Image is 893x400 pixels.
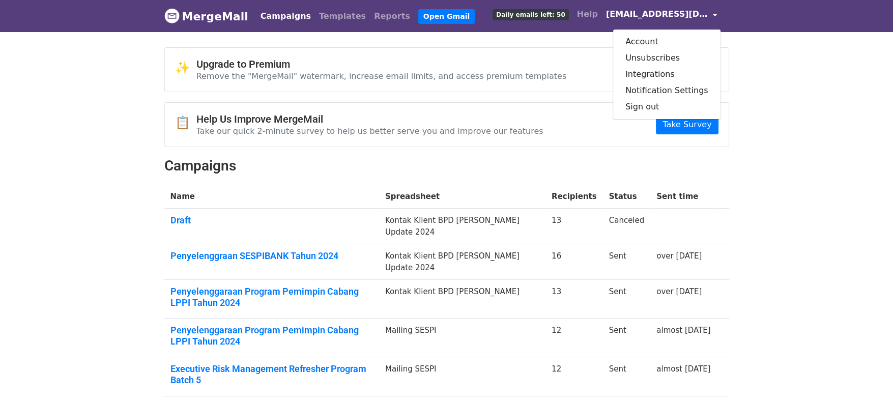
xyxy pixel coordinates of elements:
a: Open Gmail [418,9,475,24]
h4: Upgrade to Premium [196,58,567,70]
td: 12 [545,319,603,357]
td: Mailing SESPI [379,319,545,357]
th: Name [164,185,379,209]
p: Remove the "MergeMail" watermark, increase email limits, and access premium templates [196,71,567,81]
td: Mailing SESPI [379,357,545,396]
a: Account [613,34,721,50]
a: Sign out [613,99,721,115]
td: Canceled [603,209,651,244]
img: MergeMail logo [164,8,180,23]
a: over [DATE] [656,287,702,296]
td: Kontak Klient BPD [PERSON_NAME] Update 2024 [379,209,545,244]
a: MergeMail [164,6,248,27]
span: [EMAIL_ADDRESS][DOMAIN_NAME] [606,8,708,20]
td: 13 [545,280,603,319]
span: Daily emails left: 50 [493,9,568,20]
p: Take our quick 2-minute survey to help us better serve you and improve our features [196,126,543,136]
a: Draft [170,215,373,226]
a: Integrations [613,66,721,82]
td: 12 [545,357,603,396]
span: 📋 [175,116,196,130]
td: Sent [603,280,651,319]
a: Campaigns [256,6,315,26]
a: almost [DATE] [656,364,710,374]
td: 16 [545,244,603,280]
a: Take Survey [656,115,718,134]
td: 13 [545,209,603,244]
th: Sent time [650,185,716,209]
a: Executive Risk Management Refresher Program Batch 5 [170,363,373,385]
td: Sent [603,319,651,357]
a: [EMAIL_ADDRESS][DOMAIN_NAME] [602,4,721,28]
a: Unsubscribes [613,50,721,66]
a: Penyelenggaraan Program Pemimpin Cabang LPPI Tahun 2024 [170,325,373,347]
a: Penyelenggaraan Program Pemimpin Cabang LPPI Tahun 2024 [170,286,373,308]
a: Notification Settings [613,82,721,99]
a: over [DATE] [656,251,702,261]
td: Kontak Klient BPD [PERSON_NAME] [379,280,545,319]
iframe: Chat Widget [842,351,893,400]
a: almost [DATE] [656,326,710,335]
a: Penyelenggraan SESPIBANK Tahun 2024 [170,250,373,262]
div: [EMAIL_ADDRESS][DOMAIN_NAME] [613,29,721,120]
a: Help [573,4,602,24]
td: Kontak Klient BPD [PERSON_NAME] Update 2024 [379,244,545,280]
a: Daily emails left: 50 [488,4,572,24]
h2: Campaigns [164,157,729,175]
th: Status [603,185,651,209]
h4: Help Us Improve MergeMail [196,113,543,125]
th: Recipients [545,185,603,209]
a: Templates [315,6,370,26]
td: Sent [603,244,651,280]
th: Spreadsheet [379,185,545,209]
span: ✨ [175,61,196,75]
a: Reports [370,6,414,26]
td: Sent [603,357,651,396]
